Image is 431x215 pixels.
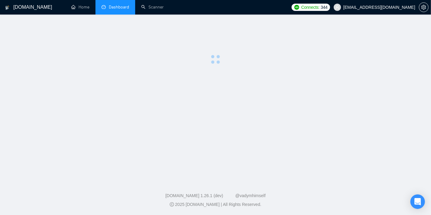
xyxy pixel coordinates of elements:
[410,194,425,209] div: Open Intercom Messenger
[235,193,266,198] a: @vadymhimself
[301,4,319,11] span: Connects:
[321,4,327,11] span: 344
[109,5,129,10] span: Dashboard
[5,201,426,208] div: 2025 [DOMAIN_NAME] | All Rights Reserved.
[71,5,89,10] a: homeHome
[170,202,174,207] span: copyright
[141,5,164,10] a: searchScanner
[102,5,106,9] span: dashboard
[419,2,429,12] button: setting
[419,5,429,10] a: setting
[165,193,223,198] a: [DOMAIN_NAME] 1.26.1 (dev)
[5,3,9,12] img: logo
[294,5,299,10] img: upwork-logo.png
[335,5,339,9] span: user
